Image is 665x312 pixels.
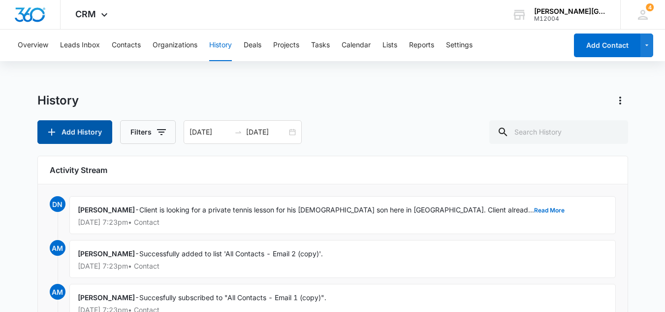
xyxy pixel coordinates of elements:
span: [PERSON_NAME] [78,206,135,214]
div: notifications count [646,3,654,11]
span: Successfully added to list 'All Contacts - Email 2 (copy)'. [139,249,323,258]
input: Start date [190,127,230,138]
h1: History [37,93,79,108]
button: Add Contact [574,34,640,57]
button: Add History [37,120,112,144]
span: [PERSON_NAME] [78,293,135,302]
div: - [69,196,616,234]
input: Search History [489,120,628,144]
button: Projects [273,30,299,61]
button: Contacts [112,30,141,61]
span: CRM [75,9,96,19]
button: History [209,30,232,61]
button: Reports [409,30,434,61]
input: End date [246,127,287,138]
button: Read More [534,208,565,213]
span: to [234,128,242,136]
span: 4 [646,3,654,11]
span: Succesfully subscribed to "All Contacts - Email 1 (copy)". [139,293,326,302]
div: account name [534,7,606,15]
span: swap-right [234,128,242,136]
span: [PERSON_NAME] [78,249,135,258]
div: account id [534,15,606,22]
span: DN [50,196,65,212]
p: [DATE] 7:23pm • Contact [78,263,607,270]
p: [DATE] 7:23pm • Contact [78,219,607,226]
button: Leads Inbox [60,30,100,61]
span: Client is looking for a private tennis lesson for his [DEMOGRAPHIC_DATA] son here in [GEOGRAPHIC_... [139,206,565,214]
button: Actions [612,93,628,108]
span: AM [50,284,65,300]
h6: Activity Stream [50,164,616,176]
button: Organizations [153,30,197,61]
button: Filters [120,120,176,144]
button: Deals [244,30,261,61]
div: - [69,240,616,278]
button: Calendar [342,30,371,61]
button: Overview [18,30,48,61]
button: Lists [382,30,397,61]
span: AM [50,240,65,256]
button: Tasks [311,30,330,61]
button: Settings [446,30,473,61]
